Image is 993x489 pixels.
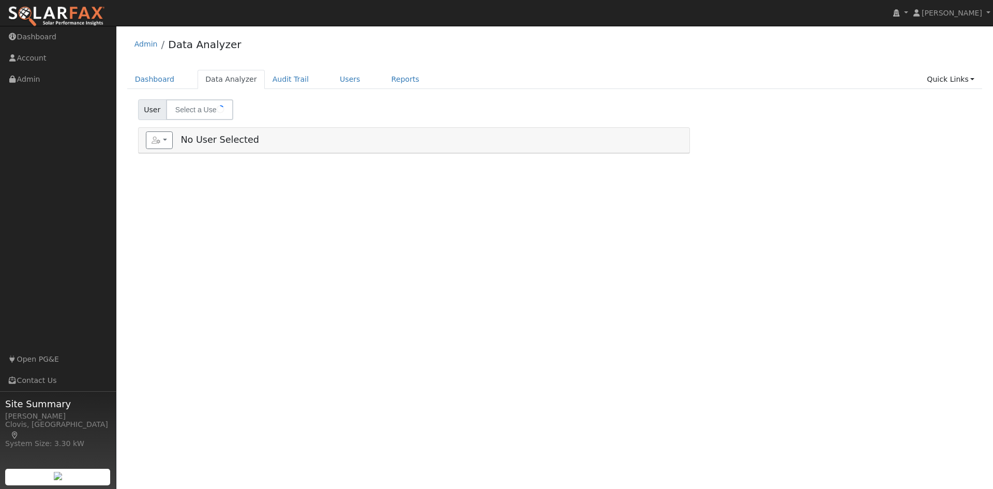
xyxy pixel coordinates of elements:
a: Dashboard [127,70,183,89]
div: System Size: 3.30 kW [5,438,111,449]
a: Data Analyzer [168,38,241,51]
input: Select a User [166,99,233,120]
span: User [138,99,167,120]
span: Site Summary [5,397,111,411]
a: Audit Trail [265,70,317,89]
a: Admin [134,40,158,48]
a: Users [332,70,368,89]
a: Reports [384,70,427,89]
span: [PERSON_NAME] [922,9,982,17]
h5: No User Selected [146,131,682,149]
a: Data Analyzer [198,70,265,89]
div: Clovis, [GEOGRAPHIC_DATA] [5,419,111,441]
a: Quick Links [919,70,982,89]
a: Map [10,431,20,439]
img: retrieve [54,472,62,480]
div: [PERSON_NAME] [5,411,111,422]
img: SolarFax [8,6,105,27]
